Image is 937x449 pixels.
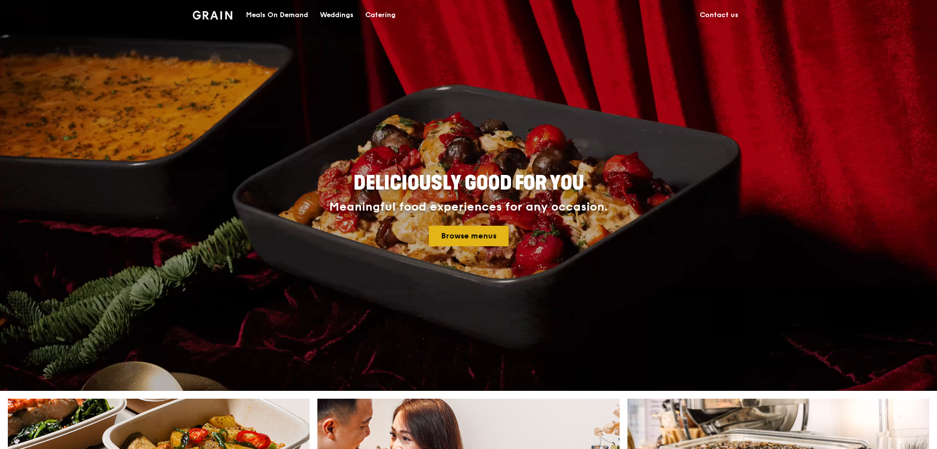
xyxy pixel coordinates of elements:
span: Deliciously good for you [354,171,584,195]
a: Catering [359,0,402,30]
div: Meals On Demand [246,0,308,30]
a: Browse menus [429,226,509,246]
div: Weddings [320,0,354,30]
img: Grain [193,11,232,20]
div: Catering [365,0,396,30]
div: Meaningful food experiences for any occasion. [292,200,645,214]
a: Weddings [314,0,359,30]
a: Contact us [694,0,744,30]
